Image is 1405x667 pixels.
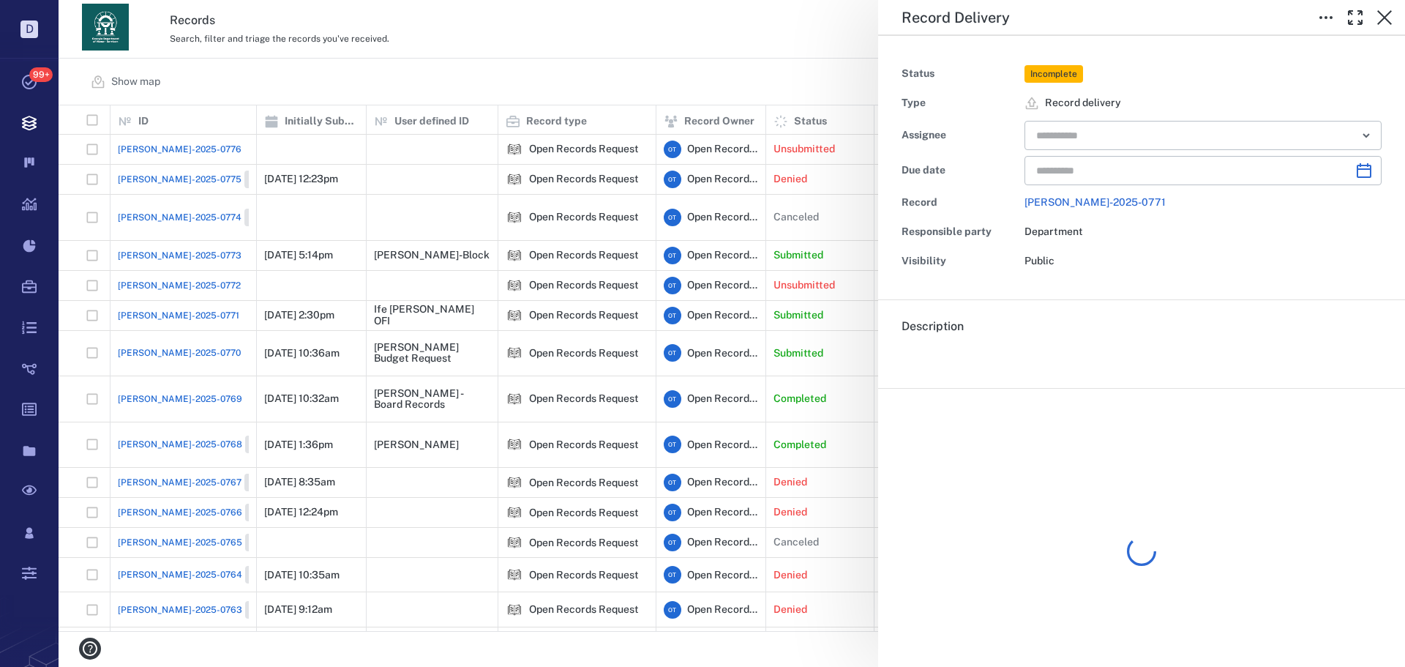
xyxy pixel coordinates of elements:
span: Record delivery [1045,96,1121,111]
button: Open [1356,125,1376,146]
span: 99+ [29,67,53,82]
h6: Description [902,318,1382,335]
button: Toggle to Edit Boxes [1311,3,1341,32]
div: Type [902,93,1019,113]
span: . [902,349,904,362]
span: Incomplete [1027,68,1080,81]
div: Status [902,64,1019,84]
div: Record [902,193,1019,213]
div: Visibility [902,251,1019,272]
button: Close [1370,3,1399,32]
span: Department [1024,226,1083,237]
button: Choose date [1349,156,1379,185]
div: Responsible party [902,222,1019,242]
button: Toggle Fullscreen [1341,3,1370,32]
p: D [20,21,38,38]
a: [PERSON_NAME]-2025-0771 [1024,196,1166,208]
span: Public [1024,255,1054,267]
h5: Record Delivery [902,9,1010,27]
div: Due date [902,160,1019,181]
span: Help [33,10,63,23]
div: Assignee [902,125,1019,146]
